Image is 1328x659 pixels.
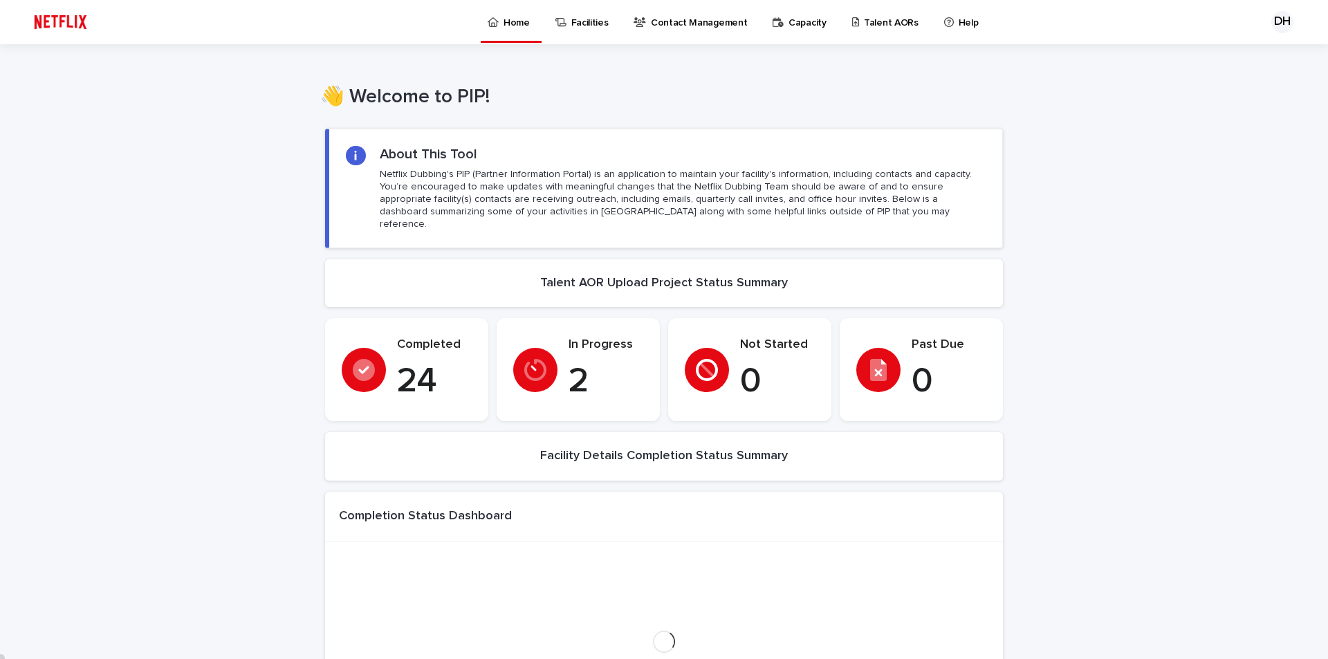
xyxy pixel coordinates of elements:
[569,361,643,402] p: 2
[740,361,815,402] p: 0
[740,337,815,353] p: Not Started
[339,509,512,524] h1: Completion Status Dashboard
[397,337,472,353] p: Completed
[28,8,93,36] img: ifQbXi3ZQGMSEF7WDB7W
[540,449,788,464] h2: Facility Details Completion Status Summary
[1271,11,1293,33] div: DH
[397,361,472,402] p: 24
[380,146,477,163] h2: About This Tool
[912,361,986,402] p: 0
[569,337,643,353] p: In Progress
[912,337,986,353] p: Past Due
[380,168,986,231] p: Netflix Dubbing's PIP (Partner Information Portal) is an application to maintain your facility's ...
[320,86,998,109] h1: 👋 Welcome to PIP!
[540,276,788,291] h2: Talent AOR Upload Project Status Summary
